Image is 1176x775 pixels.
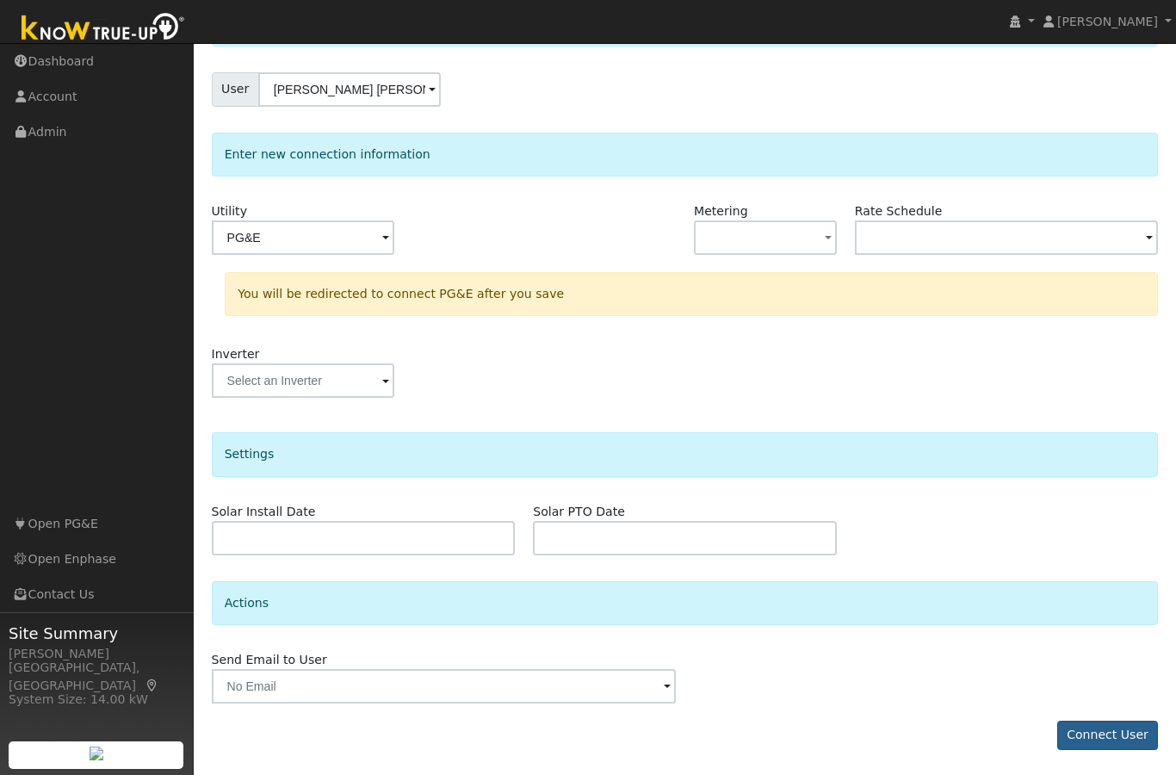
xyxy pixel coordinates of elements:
span: Site Summary [9,622,184,645]
span: [PERSON_NAME] [1057,15,1158,28]
div: [GEOGRAPHIC_DATA], [GEOGRAPHIC_DATA] [9,659,184,695]
input: No Email [212,669,676,704]
label: Rate Schedule [855,202,942,220]
div: Actions [212,581,1159,625]
label: Solar Install Date [212,503,316,521]
input: Select a Utility [212,220,394,255]
label: Inverter [212,345,260,363]
input: Select a User [258,72,441,107]
div: [PERSON_NAME] [9,645,184,663]
img: retrieve [90,747,103,760]
div: Enter new connection information [212,133,1159,177]
div: System Size: 14.00 kW [9,691,184,709]
label: Metering [694,202,748,220]
a: Map [145,679,160,692]
input: Select an Inverter [212,363,394,398]
div: Settings [212,432,1159,476]
button: Connect User [1057,721,1159,750]
label: Utility [212,202,247,220]
label: Send Email to User [212,651,327,669]
label: Solar PTO Date [533,503,625,521]
img: Know True-Up [13,9,194,48]
span: User [212,72,259,107]
div: You will be redirected to connect PG&E after you save [225,272,1158,316]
